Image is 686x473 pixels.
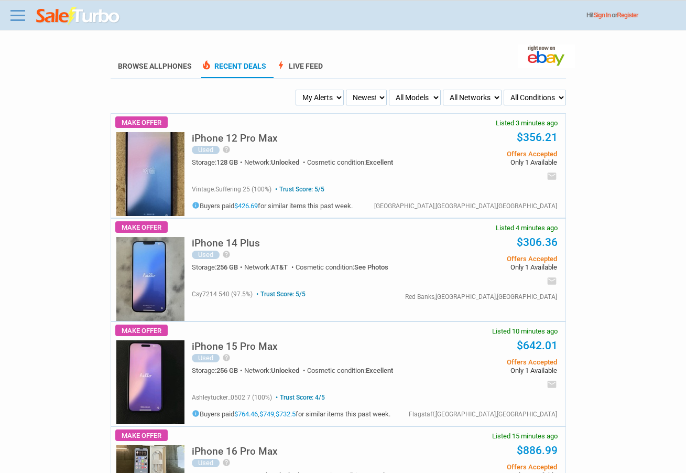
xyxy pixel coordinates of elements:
img: saleturbo.com - Online Deals and Discount Coupons [36,7,121,26]
div: Storage: [192,264,244,271]
div: Storage: [192,367,244,374]
span: AT&T [271,263,288,271]
i: email [547,276,557,286]
img: s-l225.jpg [116,132,184,216]
a: Sign In [593,12,611,19]
span: Excellent [366,367,393,374]
span: Trust Score: 4/5 [274,394,325,401]
span: 256 GB [216,367,238,374]
div: Network: [244,264,296,271]
span: bolt [276,60,286,70]
div: Used [192,354,220,362]
span: Only 1 Available [410,264,557,271]
h5: iPhone 14 Plus [192,238,260,248]
span: Make Offer [115,325,168,336]
div: Network: [244,159,307,166]
a: iPhone 14 Plus [192,240,260,248]
a: $749 [259,410,274,418]
span: Listed 10 minutes ago [492,328,558,335]
span: csy7214 540 (97.5%) [192,291,253,298]
div: Red Banks,[GEOGRAPHIC_DATA],[GEOGRAPHIC_DATA] [405,294,557,300]
span: Unlocked [271,367,299,374]
span: Only 1 Available [410,159,557,166]
span: Trust Score: 5/5 [273,186,324,193]
i: help [222,250,231,259]
h5: Buyers paid for similar items this past week. [192,201,353,209]
h5: iPhone 15 Pro Max [192,341,278,351]
i: info [192,201,200,209]
div: Cosmetic condition: [307,159,393,166]
span: Offers Accepted [410,464,557,470]
a: iPhone 16 Pro Max [192,448,278,456]
span: Excellent [366,158,393,166]
a: $306.36 [517,236,558,249]
span: Offers Accepted [410,150,557,157]
span: ashleytucker_0502 7 (100%) [192,394,272,401]
div: Used [192,146,220,154]
div: Cosmetic condition: [307,367,393,374]
span: 256 GB [216,263,238,271]
span: Trust Score: 5/5 [254,291,306,298]
a: $886.99 [517,444,558,457]
span: Offers Accepted [410,255,557,262]
span: Offers Accepted [410,359,557,365]
a: $732.5 [276,410,296,418]
i: email [547,379,557,390]
i: email [547,171,557,181]
img: s-l225.jpg [116,340,184,424]
a: Browse AllPhones [118,62,192,70]
a: iPhone 15 Pro Max [192,343,278,351]
div: [GEOGRAPHIC_DATA],[GEOGRAPHIC_DATA],[GEOGRAPHIC_DATA] [374,203,557,209]
img: s-l225.jpg [116,237,184,321]
h5: iPhone 12 Pro Max [192,133,278,143]
i: help [222,145,231,154]
div: Storage: [192,159,244,166]
span: 128 GB [216,158,238,166]
span: Unlocked [271,158,299,166]
a: $642.01 [517,339,558,352]
span: Make Offer [115,221,168,233]
h5: iPhone 16 Pro Max [192,446,278,456]
h5: Buyers paid , , for similar items this past week. [192,410,390,417]
div: Used [192,459,220,467]
div: Flagstaff,[GEOGRAPHIC_DATA],[GEOGRAPHIC_DATA] [409,411,557,417]
span: Listed 15 minutes ago [492,433,558,439]
span: Make Offer [115,116,168,128]
span: or [612,12,638,19]
a: $356.21 [517,131,558,144]
span: Only 1 Available [410,367,557,374]
i: help [222,458,231,467]
i: info [192,410,200,417]
a: Register [617,12,638,19]
span: See Photos [354,263,388,271]
span: Phones [162,62,192,70]
a: local_fire_departmentRecent Deals [201,62,266,78]
span: Make Offer [115,429,168,441]
span: Hi! [586,12,593,19]
a: $426.69 [234,202,258,210]
a: iPhone 12 Pro Max [192,135,278,143]
span: local_fire_department [201,60,212,70]
i: help [222,353,231,362]
span: Listed 4 minutes ago [496,224,558,231]
a: boltLive Feed [276,62,323,78]
div: Network: [244,367,307,374]
span: Listed 3 minutes ago [496,120,558,126]
div: Cosmetic condition: [296,264,388,271]
div: Used [192,251,220,259]
span: vintage.suffering 25 (100%) [192,186,271,193]
a: $764.46 [234,410,258,418]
